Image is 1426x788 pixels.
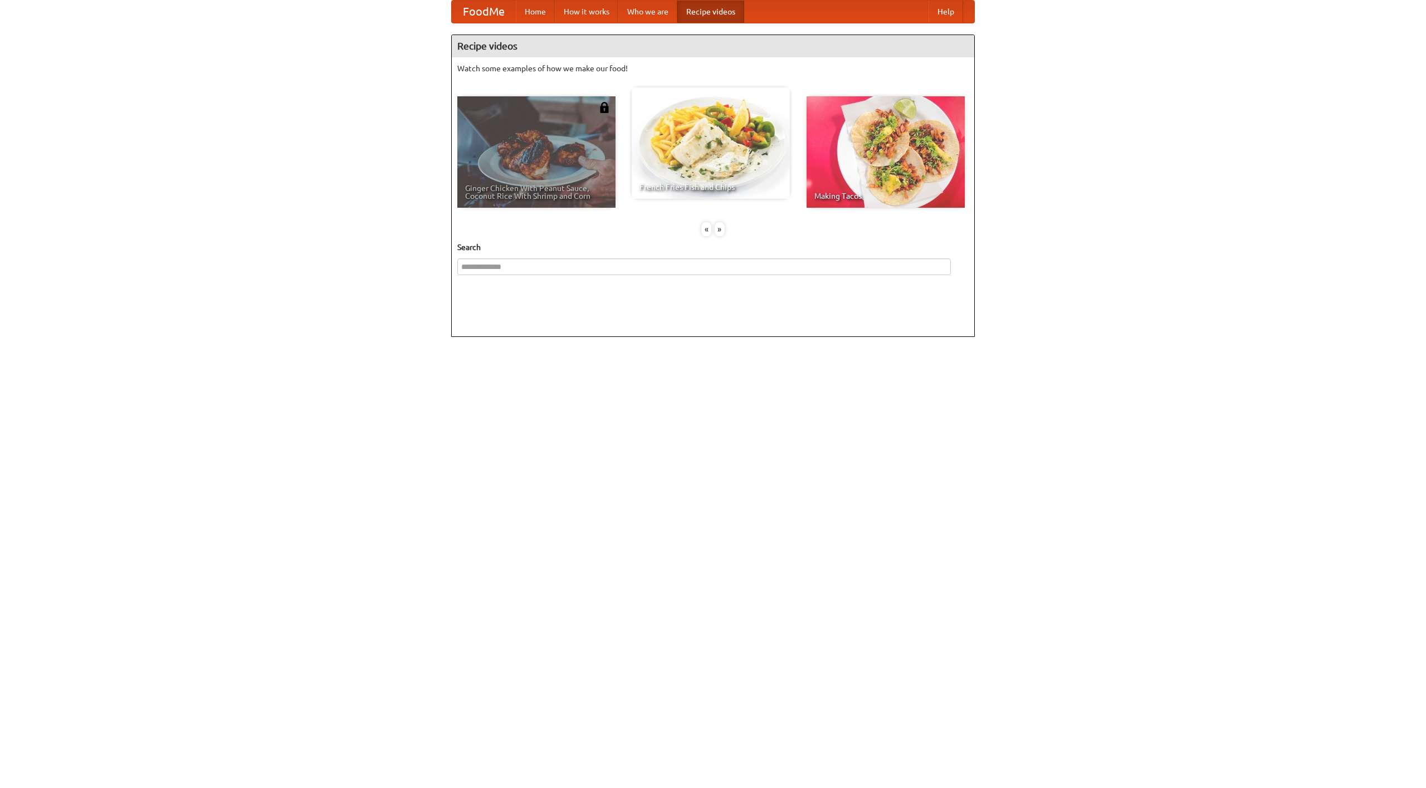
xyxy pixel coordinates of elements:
a: Who we are [618,1,677,23]
a: Home [516,1,555,23]
h5: Search [457,242,969,253]
a: French Fries Fish and Chips [632,87,790,199]
h4: Recipe videos [452,35,974,57]
a: How it works [555,1,618,23]
div: » [715,222,725,236]
div: « [701,222,711,236]
p: Watch some examples of how we make our food! [457,63,969,74]
img: 483408.png [599,102,610,113]
a: FoodMe [452,1,516,23]
a: Recipe videos [677,1,744,23]
a: Help [929,1,963,23]
span: French Fries Fish and Chips [639,183,782,191]
a: Making Tacos [807,96,965,208]
span: Making Tacos [814,192,957,200]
